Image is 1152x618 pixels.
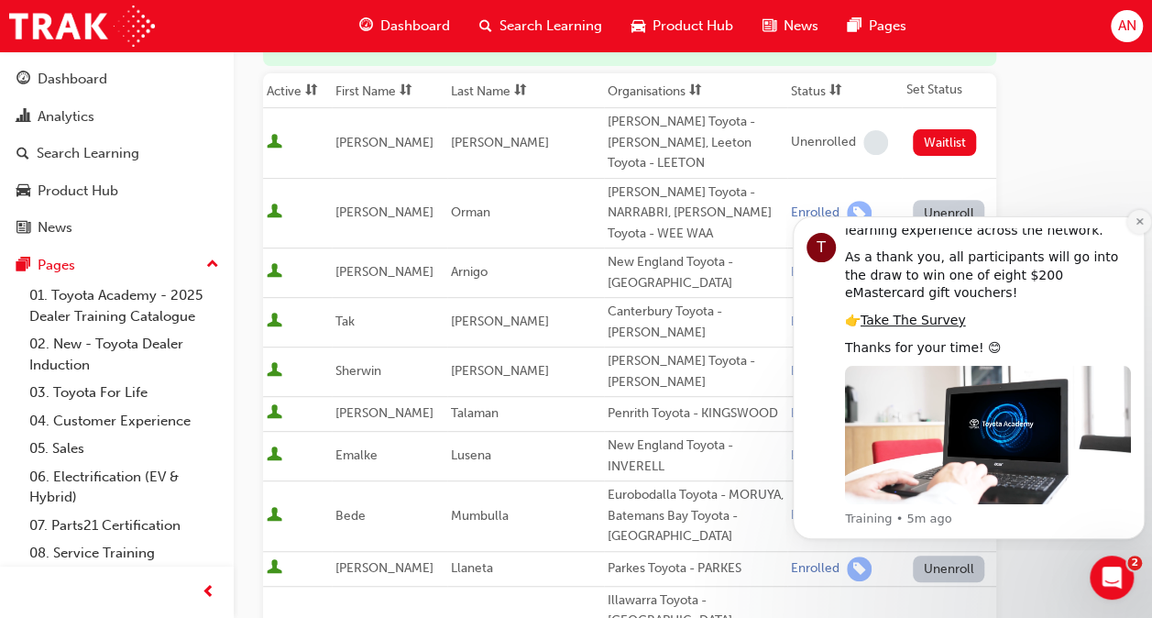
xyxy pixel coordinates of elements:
div: Enrolled [791,560,839,578]
a: 06. Electrification (EV & Hybrid) [22,463,226,512]
a: 08. Service Training [22,539,226,568]
a: 05. Sales [22,435,226,463]
span: pages-icon [848,15,861,38]
a: Product Hub [7,174,226,208]
span: User is active [267,362,282,381]
span: AN [1117,16,1136,37]
div: [PERSON_NAME] Toyota - NARRABRI, [PERSON_NAME] Toyota - WEE WAA [608,182,784,245]
th: Toggle SortBy [604,73,787,108]
span: guage-icon [16,72,30,88]
div: Dashboard [38,69,107,90]
span: User is active [267,263,282,281]
span: guage-icon [359,15,373,38]
span: Mumbulla [451,508,509,524]
a: 01. Toyota Academy - 2025 Dealer Training Catalogue [22,281,226,330]
span: sorting-icon [689,83,702,99]
span: Llaneta [451,560,493,576]
button: Pages [7,248,226,282]
div: Canterbury Toyota - [PERSON_NAME] [608,302,784,343]
span: Bede [335,508,366,524]
span: chart-icon [16,109,30,126]
span: sorting-icon [514,83,527,99]
div: Product Hub [38,181,118,202]
div: Unenrolled [791,134,856,151]
span: [PERSON_NAME] [451,135,549,150]
a: search-iconSearch Learning [465,7,617,45]
span: Tak [335,314,355,329]
div: Pages [38,255,75,276]
button: AN [1111,10,1143,42]
span: User is active [267,447,282,465]
div: News [38,217,72,238]
span: pages-icon [16,258,30,274]
span: Arnigo [451,264,488,280]
a: news-iconNews [748,7,833,45]
iframe: Intercom live chat [1090,556,1134,600]
span: User is active [267,204,282,222]
button: DashboardAnalyticsSearch LearningProduct HubNews [7,59,226,248]
th: Toggle SortBy [787,73,902,108]
span: learningRecordVerb_ENROLL-icon [847,557,872,581]
div: New England Toyota - [GEOGRAPHIC_DATA] [608,252,784,293]
span: up-icon [206,253,219,277]
span: [PERSON_NAME] [335,405,433,421]
span: sorting-icon [400,83,412,99]
th: Toggle SortBy [263,73,332,108]
span: learningRecordVerb_NONE-icon [863,130,888,155]
span: Search Learning [499,16,602,37]
div: New England Toyota - INVERELL [608,436,784,477]
span: sorting-icon [829,83,842,99]
a: pages-iconPages [833,7,921,45]
span: [PERSON_NAME] [335,264,433,280]
div: Search Learning [37,143,139,164]
th: Set Status [902,73,996,108]
span: 2 [1127,556,1142,570]
span: [PERSON_NAME] [451,314,549,329]
span: Sherwin [335,363,381,379]
span: Dashboard [380,16,450,37]
span: Orman [451,204,490,220]
div: Penrith Toyota - KINGSWOOD [608,403,784,425]
th: Toggle SortBy [447,73,604,108]
a: car-iconProduct Hub [617,7,748,45]
span: News [784,16,818,37]
div: Analytics [38,106,94,127]
span: Talaman [451,405,499,421]
span: User is active [267,313,282,331]
span: [PERSON_NAME] [335,560,433,576]
a: Dashboard [7,62,226,96]
a: 03. Toyota For Life [22,379,226,407]
span: search-icon [479,15,492,38]
span: User is active [267,559,282,578]
div: [PERSON_NAME] Toyota - [PERSON_NAME], Leeton Toyota - LEETON [608,112,784,174]
span: [PERSON_NAME] [335,135,433,150]
a: Search Learning [7,137,226,171]
a: Analytics [7,100,226,134]
th: Toggle SortBy [332,73,447,108]
span: User is active [267,134,282,152]
a: 07. Parts21 Certification [22,512,226,540]
span: Emalke [335,447,378,463]
span: car-icon [631,15,645,38]
span: User is active [267,404,282,423]
span: [PERSON_NAME] [451,363,549,379]
div: Parkes Toyota - PARKES [608,558,784,579]
span: Lusena [451,447,491,463]
a: guage-iconDashboard [345,7,465,45]
span: User is active [267,507,282,525]
button: Unenroll [913,556,984,582]
span: news-icon [763,15,776,38]
img: Trak [9,6,155,47]
span: search-icon [16,146,29,162]
a: 02. New - Toyota Dealer Induction [22,330,226,379]
span: prev-icon [202,581,215,604]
